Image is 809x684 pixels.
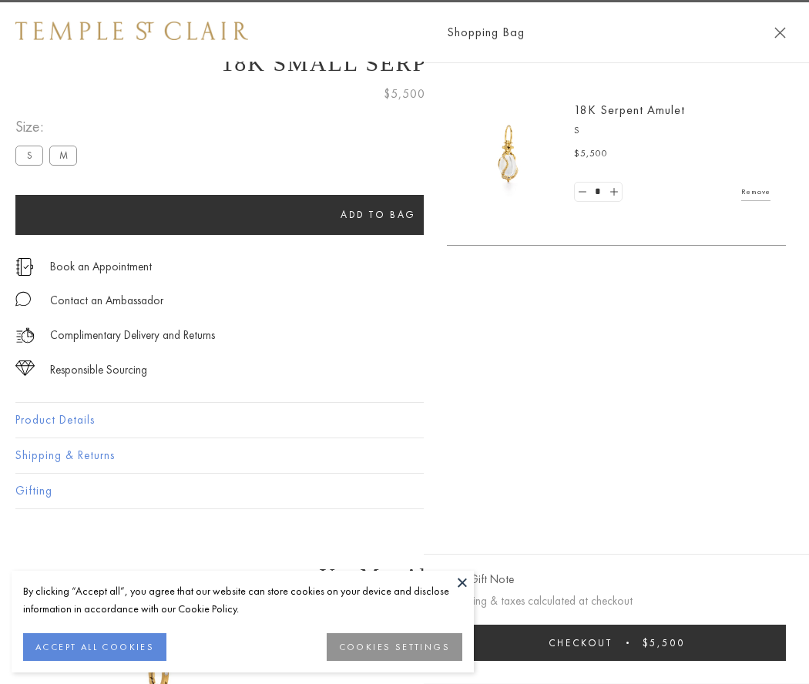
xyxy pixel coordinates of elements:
img: Temple St. Clair [15,22,248,40]
a: Set quantity to 2 [606,183,621,202]
img: MessageIcon-01_2.svg [15,291,31,307]
span: Checkout [549,636,613,649]
button: ACCEPT ALL COOKIES [23,633,166,661]
span: $5,500 [643,636,685,649]
button: Gifting [15,474,794,508]
button: Close Shopping Bag [774,27,786,39]
span: Add to bag [341,208,416,221]
img: icon_delivery.svg [15,326,35,345]
p: S [574,123,770,139]
h3: You May Also Like [39,564,770,588]
p: Complimentary Delivery and Returns [50,326,215,345]
a: 18K Serpent Amulet [574,102,685,118]
button: Add Gift Note [447,570,514,589]
div: By clicking “Accept all”, you agree that our website can store cookies on your device and disclos... [23,582,462,618]
button: Checkout $5,500 [447,625,786,661]
span: Size: [15,114,83,139]
span: $5,500 [574,146,608,162]
label: M [49,146,77,165]
label: S [15,146,43,165]
a: Remove [741,183,770,200]
div: Responsible Sourcing [50,360,147,380]
p: Shipping & taxes calculated at checkout [447,592,786,611]
img: P51836-E11SERPPV [462,108,555,200]
h1: 18K Small Serpent Amulet [15,50,794,76]
img: icon_appointment.svg [15,258,34,276]
span: Shopping Bag [447,22,525,42]
a: Book an Appointment [50,258,152,275]
button: Shipping & Returns [15,438,794,473]
button: Product Details [15,403,794,438]
button: COOKIES SETTINGS [327,633,462,661]
span: $5,500 [384,84,425,104]
div: Contact an Ambassador [50,291,163,310]
button: Add to bag [15,195,741,235]
a: Set quantity to 0 [575,183,590,202]
img: icon_sourcing.svg [15,360,35,376]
